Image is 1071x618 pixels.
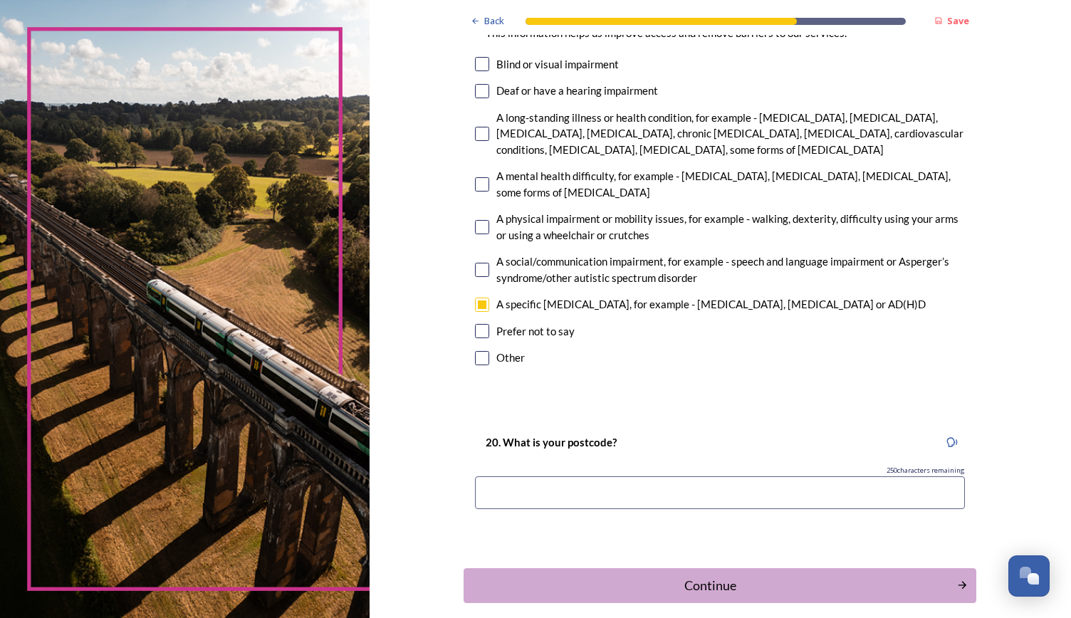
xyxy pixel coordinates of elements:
[496,350,525,366] div: Other
[496,168,965,200] div: A mental health difficulty, for example - [MEDICAL_DATA], [MEDICAL_DATA], [MEDICAL_DATA], some fo...
[471,576,949,595] div: Continue
[496,211,965,243] div: A physical impairment or mobility issues, for example - walking, dexterity, difficulty using your...
[496,110,965,158] div: A long-standing illness or health condition, for example - [MEDICAL_DATA], [MEDICAL_DATA], [MEDIC...
[887,466,965,476] span: 250 characters remaining
[484,14,504,28] span: Back
[947,14,969,27] strong: Save
[496,296,926,313] div: A specific [MEDICAL_DATA], for example - [MEDICAL_DATA], [MEDICAL_DATA] or AD(H)D
[496,56,619,73] div: Blind or visual impairment
[496,323,575,340] div: Prefer not to say
[486,436,617,449] strong: 20. What is your postcode?
[464,568,976,603] button: Continue
[496,83,658,99] div: Deaf or have a hearing impairment
[1008,555,1050,597] button: Open Chat
[496,253,965,286] div: A social/communication impairment, for example - speech and language impairment or Asperger’s syn...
